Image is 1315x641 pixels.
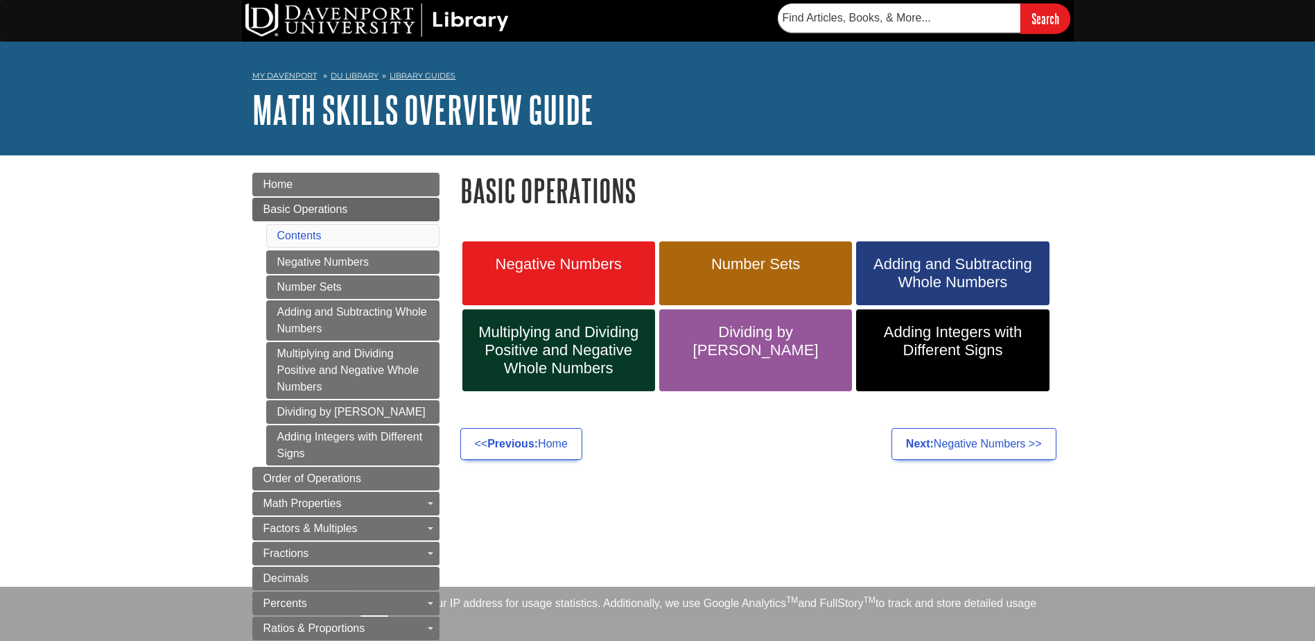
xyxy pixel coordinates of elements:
[331,71,378,80] a: DU Library
[263,522,358,534] span: Factors & Multiples
[266,425,439,465] a: Adding Integers with Different Signs
[460,428,582,460] a: <<Previous:Home
[864,595,876,605] sup: TM
[263,178,293,190] span: Home
[1020,3,1070,33] input: Search
[263,472,361,484] span: Order of Operations
[263,597,307,609] span: Percents
[487,438,538,450] strong: Previous:
[263,497,342,509] span: Math Properties
[252,198,439,221] a: Basic Operations
[390,71,455,80] a: Library Guides
[670,323,842,359] span: Dividing by [PERSON_NAME]
[266,400,439,424] a: Dividing by [PERSON_NAME]
[891,428,1056,460] a: Next:Negative Numbers >>
[659,241,852,305] a: Number Sets
[252,67,1063,89] nav: breadcrumb
[473,323,645,377] span: Multiplying and Dividing Positive and Negative Whole Numbers
[263,572,309,584] span: Decimals
[460,173,1063,208] h1: Basic Operations
[252,567,439,590] a: Decimals
[906,438,934,450] strong: Next:
[245,3,509,37] img: DU Library
[856,241,1049,305] a: Adding and Subtracting Whole Numbers
[473,255,645,273] span: Negative Numbers
[778,3,1070,33] form: Searches DU Library's articles, books, and more
[252,595,1063,633] div: This site uses cookies and records your IP address for usage statistics. Additionally, we use Goo...
[462,309,655,391] a: Multiplying and Dividing Positive and Negative Whole Numbers
[252,173,439,196] a: Home
[277,230,322,241] a: Contents
[252,492,439,515] a: Math Properties
[266,275,439,299] a: Number Sets
[252,542,439,565] a: Fractions
[659,309,852,391] a: Dividing by [PERSON_NAME]
[266,250,439,274] a: Negative Numbers
[266,300,439,341] a: Adding and Subtracting Whole Numbers
[252,467,439,490] a: Order of Operations
[263,622,365,634] span: Ratios & Proportions
[263,203,348,215] span: Basic Operations
[266,342,439,399] a: Multiplying and Dividing Positive and Negative Whole Numbers
[252,70,317,82] a: My Davenport
[778,3,1020,33] input: Find Articles, Books, & More...
[670,255,842,273] span: Number Sets
[866,255,1038,291] span: Adding and Subtracting Whole Numbers
[252,88,593,131] a: Math Skills Overview Guide
[866,323,1038,359] span: Adding Integers with Different Signs
[462,241,655,305] a: Negative Numbers
[856,309,1049,391] a: Adding Integers with Different Signs
[263,547,309,559] span: Fractions
[252,517,439,540] a: Factors & Multiples
[252,592,439,615] a: Percents
[786,595,798,605] sup: TM
[252,617,439,640] a: Ratios & Proportions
